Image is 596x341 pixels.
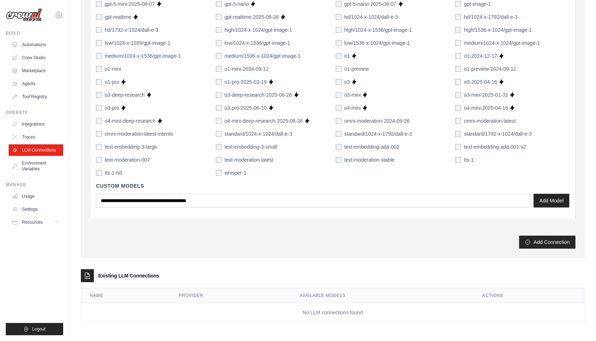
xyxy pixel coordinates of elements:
[225,0,249,8] label: gpt-5-nano
[225,169,247,176] label: whisper-1
[464,78,497,86] label: o3-2025-04-16
[81,303,584,322] td: No LLM connections found
[455,157,461,163] input: tts-1
[216,66,222,72] input: o1-mini-2024-09-12
[96,1,102,7] input: gpt-5-mini-2025-08-07
[534,194,569,207] button: Add Model
[9,39,63,51] a: Automations
[560,306,596,341] div: Chat Widget
[519,236,575,249] button: Add Connection
[105,130,173,137] label: omni-moderation-latest-intents
[105,104,119,112] label: o3-pro
[216,53,222,59] input: medium/1536-x-1024/gpt-image-1
[291,288,474,303] th: Available Models
[336,27,341,33] input: high/1024-x-1536/gpt-image-1
[336,144,341,150] input: text-embedding-ada-002
[216,1,222,7] input: gpt-5-nano
[336,14,341,20] input: hd/1024-x-1024/dall-e-3
[464,91,508,99] label: o3-mini-2025-01-31
[22,219,43,225] span: Resources
[344,91,361,99] label: o3-mini
[336,105,341,111] input: o4-mini
[344,65,369,73] label: o1-preview
[105,117,156,124] label: o4-mini-deep-research
[464,143,526,150] label: text-embedding-ada-002-v2
[9,191,63,202] a: Usage
[344,156,395,163] label: text-moderation-stable
[464,0,491,8] label: gpt-image-1
[225,104,267,112] label: o3-pro-2025-06-10
[105,143,157,150] label: text-embedding-3-large
[225,143,277,150] label: text-embedding-3-small
[105,52,181,60] label: medium/1024-x-1536/gpt-image-1
[464,156,474,163] label: tts-1
[455,40,461,46] input: medium/1024-x-1024/gpt-image-1
[336,131,341,137] input: standard/1024-x-1792/dall-e-3
[336,1,341,7] input: gpt-5-nano-2025-08-07
[225,117,303,124] label: o4-mini-deep-research-2025-06-26
[225,13,279,21] label: gpt-realtime-2025-08-28
[96,14,102,20] input: gpt-realtime
[216,131,222,137] input: standard/1024-x-1024/dall-e-3
[96,40,102,46] input: low/1024-x-1024/gpt-image-1
[6,110,63,115] div: Operate
[336,53,341,59] input: o1
[225,39,290,47] label: low/1024-x-1536/gpt-image-1
[455,118,461,124] input: omni-moderation-latest
[344,104,361,112] label: o4-mini
[96,144,102,150] input: text-embedding-3-large
[9,131,63,143] a: Traces
[455,53,461,59] input: o1-2024-12-17
[455,131,461,137] input: standard/1792-x-1024/dall-e-3
[96,79,102,85] input: o1-pro
[96,118,102,124] input: o4-mini-deep-research
[96,105,102,111] input: o3-pro
[9,144,63,156] a: LLM Connections
[225,78,267,86] label: o1-pro-2025-03-19
[9,65,63,76] a: Marketplace
[336,40,341,46] input: low/1536-x-1024/gpt-image-1
[225,130,292,137] label: standard/1024-x-1024/dall-e-3
[474,288,584,303] th: Actions
[105,13,131,21] label: gpt-realtime
[455,144,461,150] input: text-embedding-ada-002-v2
[96,27,102,33] input: hd/1792-x-1024/dall-e-3
[9,118,63,130] a: Integrations
[9,204,63,215] a: Settings
[6,8,42,22] img: Logo
[344,52,350,60] label: o1
[344,143,400,150] label: text-embedding-ada-002
[344,26,412,34] label: high/1024-x-1536/gpt-image-1
[32,326,45,332] span: Logout
[336,66,341,72] input: o1-preview
[81,288,170,303] th: Name
[216,79,222,85] input: o1-pro-2025-03-19
[9,91,63,102] a: Tool Registry
[344,117,410,124] label: omni-moderation-2024-09-26
[9,217,63,228] button: Resources
[464,52,497,60] label: o1-2024-12-17
[105,65,121,73] label: o1-mini
[344,0,396,8] label: gpt-5-nano-2025-08-07
[6,323,63,335] button: Logout
[225,65,269,73] label: o1-mini-2024-09-12
[216,144,222,150] input: text-embedding-3-small
[455,27,461,33] input: high/1536-x-1024/gpt-image-1
[455,1,461,7] input: gpt-image-1
[216,105,222,111] input: o3-pro-2025-06-10
[9,78,63,89] a: Agents
[105,26,158,34] label: hd/1792-x-1024/dall-e-3
[105,39,170,47] label: low/1024-x-1024/gpt-image-1
[9,157,63,175] a: Environment Variables
[96,157,102,163] input: text-moderation-007
[225,91,292,99] label: o3-deep-research-2025-06-26
[455,105,461,111] input: o4-mini-2025-04-16
[455,79,461,85] input: o3-2025-04-16
[216,14,222,20] input: gpt-realtime-2025-08-28
[455,66,461,72] input: o1-preview-2024-09-12
[464,13,518,21] label: hd/1024-x-1792/dall-e-3
[96,170,102,176] input: tts-1-hd
[344,39,410,47] label: low/1536-x-1024/gpt-image-1
[216,157,222,163] input: text-moderation-latest
[96,66,102,72] input: o1-mini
